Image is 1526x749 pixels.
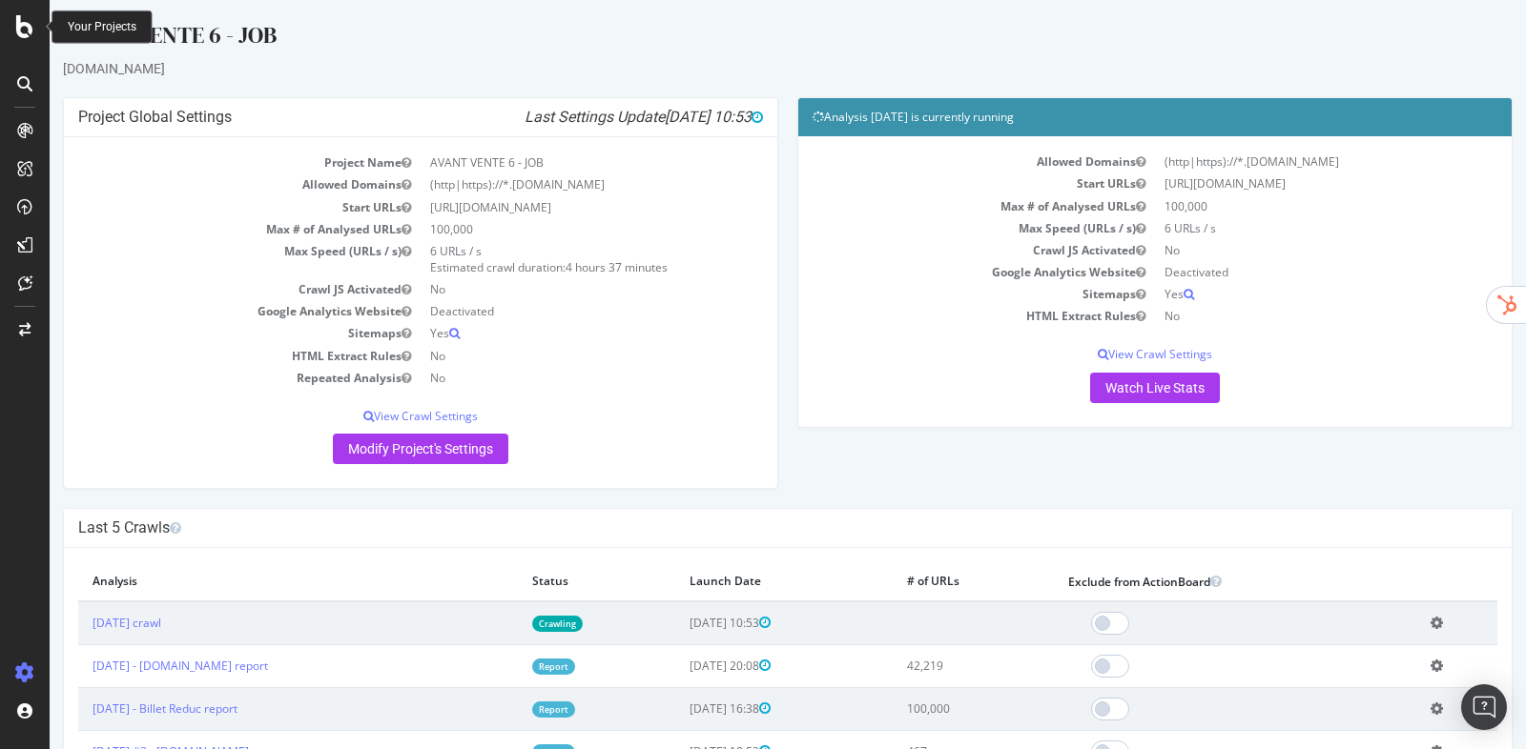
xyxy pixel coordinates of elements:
span: [DATE] 16:38 [640,700,721,717]
td: Deactivated [1105,261,1448,283]
td: Max Speed (URLs / s) [763,217,1105,239]
td: No [371,278,713,300]
td: Start URLs [763,172,1105,194]
h4: Analysis [DATE] is currently running [763,108,1448,127]
div: [DOMAIN_NAME] [13,59,1463,78]
td: Deactivated [371,300,713,322]
th: Exclude from ActionBoard [1004,562,1366,601]
td: Project Name [29,152,371,173]
td: HTML Extract Rules [763,305,1105,327]
td: Yes [371,322,713,344]
p: View Crawl Settings [763,346,1448,362]
td: (http|https)://*.[DOMAIN_NAME] [371,173,713,195]
div: Your Projects [68,19,136,35]
a: [DATE] - [DOMAIN_NAME] report [43,658,218,674]
th: Analysis [29,562,468,601]
th: # of URLs [843,562,1004,601]
td: Allowed Domains [763,151,1105,172]
span: 4 hours 37 minutes [516,259,618,275]
i: Last Settings Update [475,108,713,127]
td: Yes [1105,283,1448,305]
td: Google Analytics Website [763,261,1105,283]
p: View Crawl Settings [29,408,713,424]
td: Max # of Analysed URLs [763,195,1105,217]
th: Launch Date [626,562,843,601]
td: 100,000 [843,687,1004,730]
td: Start URLs [29,196,371,218]
td: Sitemaps [763,283,1105,305]
a: [DATE] - Billet Reduc report [43,700,188,717]
h4: Last 5 Crawls [29,518,1448,537]
td: AVANT VENTE 6 - JOB [371,152,713,173]
td: [URL][DOMAIN_NAME] [371,196,713,218]
a: Modify Project's Settings [283,434,459,464]
td: Repeated Analysis [29,367,371,389]
span: [DATE] 20:08 [640,658,721,674]
div: Open Intercom Messenger [1461,684,1507,730]
a: Report [483,701,526,718]
span: [DATE] 10:53 [615,108,713,126]
td: Max # of Analysed URLs [29,218,371,240]
a: Report [483,658,526,675]
td: Max Speed (URLs / s) [29,240,371,278]
td: 100,000 [371,218,713,240]
span: [DATE] 10:53 [640,615,721,631]
td: (http|https)://*.[DOMAIN_NAME] [1105,151,1448,172]
td: Google Analytics Website [29,300,371,322]
td: 6 URLs / s Estimated crawl duration: [371,240,713,278]
td: 42,219 [843,644,1004,687]
td: 100,000 [1105,195,1448,217]
h4: Project Global Settings [29,108,713,127]
td: 6 URLs / s [1105,217,1448,239]
td: No [1105,305,1448,327]
td: No [1105,239,1448,261]
div: AVANT VENTE 6 - JOB [13,19,1463,59]
td: Crawl JS Activated [29,278,371,300]
td: HTML Extract Rules [29,345,371,367]
td: Sitemaps [29,322,371,344]
td: No [371,345,713,367]
a: Crawling [483,616,533,632]
a: [DATE] crawl [43,615,112,631]
th: Status [468,562,626,601]
td: [URL][DOMAIN_NAME] [1105,172,1448,194]
td: Crawl JS Activated [763,239,1105,261]
td: Allowed Domains [29,173,371,195]
td: No [371,367,713,389]
a: Watch Live Stats [1041,373,1170,403]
